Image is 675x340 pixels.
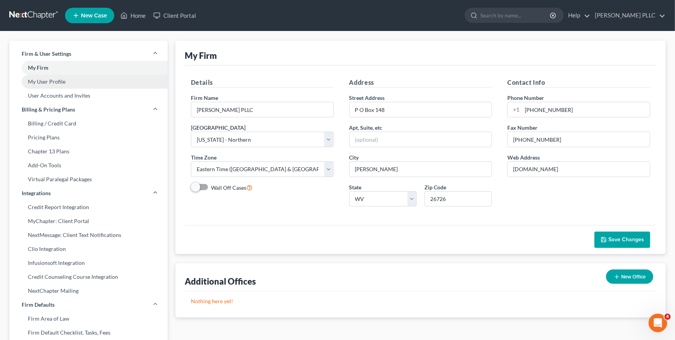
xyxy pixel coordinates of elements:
[9,75,168,89] a: My User Profile
[507,153,540,161] label: Web Address
[9,172,168,186] a: Virtual Paralegal Packages
[424,191,492,207] input: XXXXX
[594,232,650,248] button: Save Changes
[185,276,256,287] div: Additional Offices
[9,131,168,144] a: Pricing Plans
[9,228,168,242] a: NextMessage: Client Text Notifications
[424,183,446,191] label: Zip Code
[9,117,168,131] a: Billing / Credit Card
[9,214,168,228] a: MyChapter: Client Portal
[349,124,383,132] label: Apt, Suite, etc
[608,236,644,243] span: Save Changes
[22,189,51,197] span: Integrations
[350,132,492,147] input: (optional)
[564,9,590,22] a: Help
[9,284,168,298] a: NextChapter Mailing
[9,47,168,61] a: Firm & User Settings
[9,256,168,270] a: Infusionsoft Integration
[9,186,168,200] a: Integrations
[606,270,653,284] button: New Office
[508,132,650,147] input: Enter fax...
[9,200,168,214] a: Credit Report Integration
[191,153,216,161] label: Time Zone
[81,13,107,19] span: New Case
[9,298,168,312] a: Firm Defaults
[191,102,333,117] input: Enter name...
[191,124,246,132] label: [GEOGRAPHIC_DATA]
[350,162,492,177] input: Enter city...
[191,94,218,101] span: Firm Name
[507,78,650,88] h5: Contact Info
[149,9,200,22] a: Client Portal
[9,326,168,340] a: Firm Default Checklist, Tasks, Fees
[211,184,246,191] span: Wall Off Cases
[9,312,168,326] a: Firm Area of Law
[191,78,334,88] h5: Details
[349,153,359,161] label: City
[507,124,538,132] label: Fax Number
[9,89,168,103] a: User Accounts and Invites
[649,314,667,332] iframe: Intercom live chat
[350,102,492,117] input: Enter address...
[22,106,75,113] span: Billing & Pricing Plans
[349,94,385,102] label: Street Address
[508,102,522,117] div: +1
[9,61,168,75] a: My Firm
[9,158,168,172] a: Add-On Tools
[480,8,551,22] input: Search by name...
[522,102,650,117] input: Enter phone...
[117,9,149,22] a: Home
[591,9,665,22] a: [PERSON_NAME] PLLC
[9,242,168,256] a: Clio Integration
[22,50,71,58] span: Firm & User Settings
[349,183,362,191] label: State
[9,144,168,158] a: Chapter 13 Plans
[665,314,671,320] span: 4
[9,270,168,284] a: Credit Counseling Course Integration
[22,301,55,309] span: Firm Defaults
[508,162,650,177] input: Enter web address....
[507,94,544,102] label: Phone Number
[9,103,168,117] a: Billing & Pricing Plans
[349,78,492,88] h5: Address
[185,50,217,61] div: My Firm
[191,297,650,305] p: Nothing here yet!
